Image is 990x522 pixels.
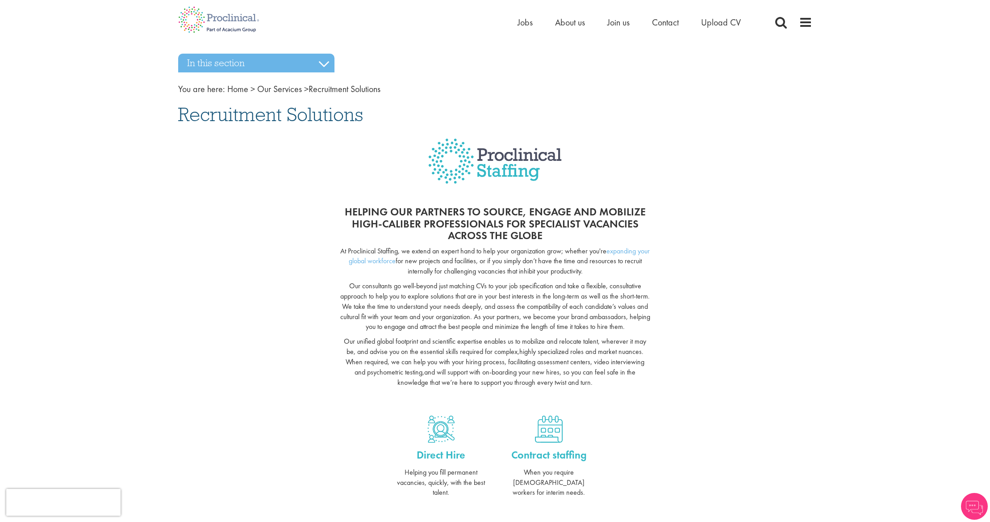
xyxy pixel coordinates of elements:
img: Direct hire [427,416,455,443]
span: Recruitment Solutions [178,102,363,126]
a: Direct Hire [394,447,489,463]
img: Proclinical Staffing [428,139,562,197]
p: Helping you fill permanent vacancies, quickly, with the best talent. [394,467,489,498]
a: Contract staffing [501,447,596,463]
a: Contact [652,17,679,28]
h3: In this section [178,54,334,72]
a: Jobs [518,17,533,28]
iframe: reCAPTCHA [6,489,121,516]
a: expanding your global workforce [349,246,650,266]
p: When you require [DEMOGRAPHIC_DATA] workers for interim needs. [501,467,596,498]
h2: Helping our partners to source, engage and mobilize high-caliber professionals for specialist vac... [340,206,650,241]
a: Upload CV [701,17,741,28]
img: Chatbot [961,493,988,520]
a: About us [555,17,585,28]
span: > [251,83,255,95]
span: Recruitment Solutions [227,83,380,95]
p: Our unified global footprint and scientific expertise enables us to mobilize and relocate talent,... [340,337,650,387]
a: Direct hire [394,416,489,443]
span: You are here: [178,83,225,95]
p: At Proclinical Staffing, we extend an expert hand to help your organization grow; whether you're ... [340,246,650,277]
a: Join us [607,17,630,28]
a: breadcrumb link to Our Services [257,83,302,95]
a: breadcrumb link to Home [227,83,248,95]
p: Our consultants go well-beyond just matching CVs to your job specification and take a flexible, c... [340,281,650,332]
img: Contract staffing [535,416,563,443]
a: Contract staffing [501,416,596,443]
span: > [304,83,309,95]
